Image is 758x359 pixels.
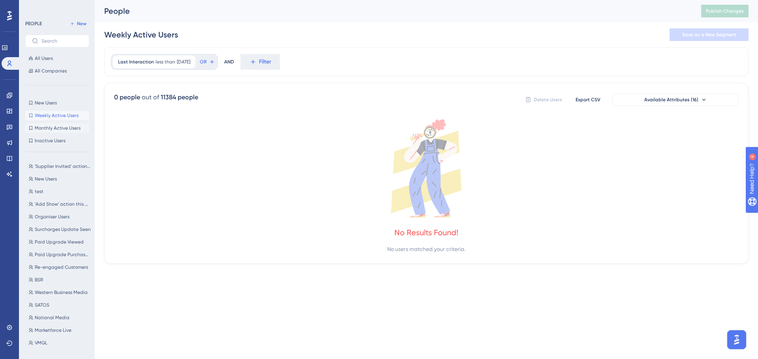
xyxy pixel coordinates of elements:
button: Weekly Active Users [25,111,89,120]
div: AND [224,54,234,70]
span: Surcharges Update Seen [35,226,91,233]
span: New Users [35,100,57,106]
span: New Users [35,176,57,182]
button: 'Add Show' action this week [25,199,94,209]
div: 11384 people [161,93,198,102]
button: Paid Upgrade Purchased [25,250,94,259]
button: test [25,187,94,196]
span: Publish Changes [706,8,744,14]
span: Paid Upgrade Viewed [35,239,84,245]
div: Weekly Active Users [104,29,178,40]
span: Marketforce Live [35,327,71,333]
span: National Media [35,314,69,321]
span: Last Interaction [118,59,154,65]
button: SATOS [25,300,94,310]
span: VMGL [35,340,47,346]
span: OR [200,59,206,65]
button: Publish Changes [701,5,749,17]
button: Delete Users [524,93,563,106]
span: 'Supplier Invited' action this week [35,163,91,169]
span: All Users [35,55,53,61]
span: Delete Users [534,97,562,103]
button: New Users [25,98,89,108]
input: Search [41,38,83,44]
span: Inactive Users [35,138,66,144]
button: Marketforce Live [25,326,94,335]
button: Paid Upgrade Viewed [25,237,94,247]
div: No Results Found! [394,227,458,238]
span: BSR [35,277,43,283]
span: All Companies [35,68,67,74]
button: Surcharges Update Seen [25,225,94,234]
button: Filter [240,54,280,70]
div: out of [142,93,159,102]
span: SATOS [35,302,49,308]
div: PEOPLE [25,20,42,27]
iframe: UserGuiding AI Assistant Launcher [725,328,749,352]
button: New [67,19,89,28]
span: test [35,188,43,195]
span: less than [156,59,175,65]
span: Save as a New Segment [682,32,736,38]
button: Western Business Media [25,288,94,297]
button: Re-engaged Customers [25,262,94,272]
button: All Companies [25,66,89,76]
button: Organiser Users [25,212,94,221]
div: No users matched your criteria. [387,244,465,254]
button: Inactive Users [25,136,89,145]
span: Western Business Media [35,289,88,296]
span: Filter [259,57,271,67]
span: New [77,20,86,27]
span: Available Attributes (16) [644,97,698,103]
button: Save as a New Segment [670,28,749,41]
div: People [104,6,681,17]
button: BSR [25,275,94,285]
span: Weekly Active Users [35,112,79,119]
span: [DATE] [177,59,190,65]
button: National Media [25,313,94,322]
button: Monthly Active Users [25,123,89,133]
div: 4 [55,4,57,10]
button: All Users [25,54,89,63]
button: VMGL [25,338,94,348]
span: Export CSV [576,97,600,103]
button: 'Supplier Invited' action this week [25,162,94,171]
span: Need Help? [19,2,49,11]
span: Monthly Active Users [35,125,81,131]
button: Available Attributes (16) [612,93,739,106]
span: Paid Upgrade Purchased [35,251,91,258]
div: 0 people [114,93,140,102]
button: OR [199,56,216,68]
button: Export CSV [568,93,608,106]
span: Re-engaged Customers [35,264,88,270]
span: 'Add Show' action this week [35,201,91,207]
span: Organiser Users [35,214,69,220]
button: New Users [25,174,94,184]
